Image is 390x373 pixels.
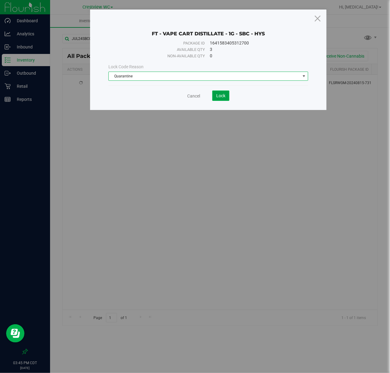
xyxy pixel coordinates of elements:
[117,53,205,59] div: Non-available qty
[108,64,144,69] span: Lock Code Reason
[108,22,308,37] div: FT - VAPE CART DISTILLATE - 1G - SBC - HYS
[109,72,300,80] span: Quarantine
[212,91,229,101] button: Lock
[117,47,205,53] div: Available qty
[6,324,24,343] iframe: Resource center
[216,93,225,98] span: Lock
[300,72,308,80] span: select
[210,40,300,46] div: 1641583405312700
[210,46,300,53] div: 3
[117,40,205,46] div: Package ID
[187,93,200,99] a: Cancel
[210,53,300,59] div: 0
